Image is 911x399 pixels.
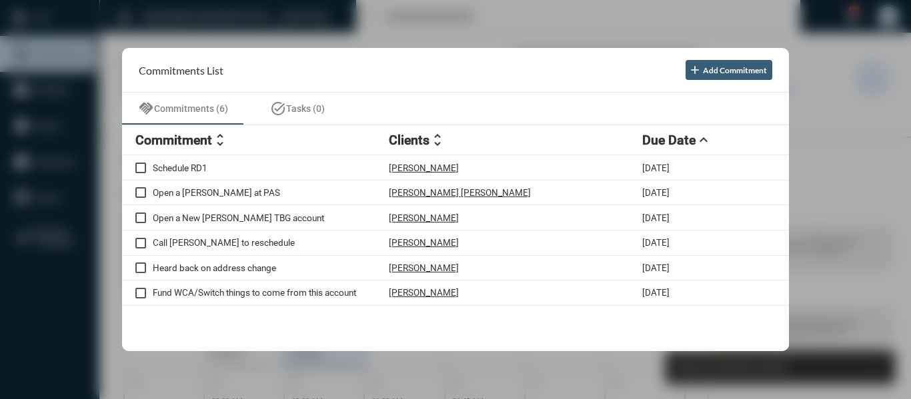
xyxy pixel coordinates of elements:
p: [PERSON_NAME] [389,212,459,223]
h2: Commitment [135,133,212,148]
p: [DATE] [642,212,670,223]
p: Schedule RD1 [153,163,389,173]
span: Commitments (6) [154,103,228,114]
h2: Clients [389,133,429,148]
p: [PERSON_NAME] [389,287,459,298]
mat-icon: unfold_more [429,132,445,148]
mat-icon: add [688,63,702,77]
p: [PERSON_NAME] [PERSON_NAME] [389,187,531,198]
p: Fund WCA/Switch things to come from this account [153,287,389,298]
p: [DATE] [642,187,670,198]
mat-icon: handshake [138,101,154,117]
p: [PERSON_NAME] [389,262,459,273]
p: Open a New [PERSON_NAME] TBG account [153,212,389,223]
p: Open a [PERSON_NAME] at PAS [153,187,389,198]
h2: Commitments List [139,64,223,77]
mat-icon: unfold_more [212,132,228,148]
p: [DATE] [642,163,670,173]
p: Heard back on address change [153,262,389,273]
p: [DATE] [642,237,670,248]
mat-icon: expand_less [696,132,712,148]
mat-icon: task_alt [270,101,286,117]
span: Tasks (0) [286,103,325,114]
p: [PERSON_NAME] [389,237,459,248]
p: [DATE] [642,287,670,298]
p: Call [PERSON_NAME] to reschedule [153,237,389,248]
button: Add Commitment [686,60,772,80]
p: [PERSON_NAME] [389,163,459,173]
h2: Due Date [642,133,696,148]
p: [DATE] [642,262,670,273]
